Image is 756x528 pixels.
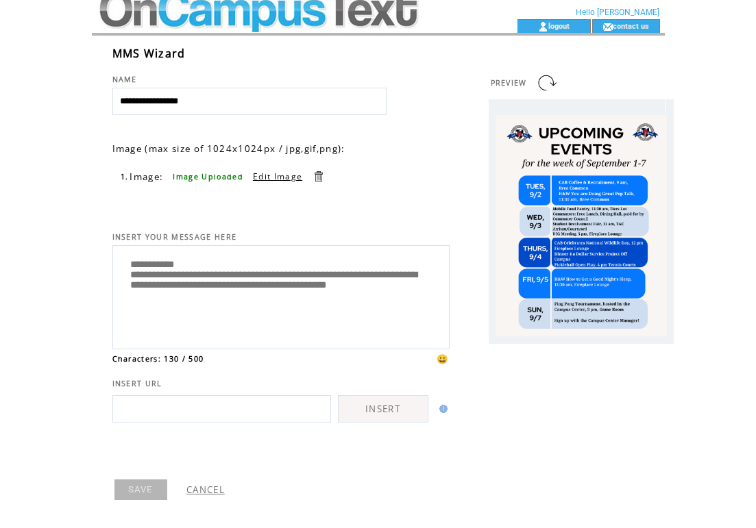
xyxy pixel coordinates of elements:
a: SAVE [114,479,167,500]
img: contact_us_icon.gif [602,21,613,32]
span: Image Uploaded [173,172,243,181]
span: PREVIEW [491,78,527,88]
span: Image: [130,171,163,183]
img: help.gif [435,405,448,413]
a: contact us [613,21,649,30]
span: NAME [112,75,137,84]
span: INSERT URL [112,379,162,388]
a: Edit Image [253,171,302,182]
span: MMS Wizard [112,46,186,61]
a: CANCEL [186,483,225,496]
a: logout [548,21,570,30]
span: Characters: 130 / 500 [112,354,204,364]
span: 😀 [437,353,449,365]
span: 1. [121,172,129,181]
span: Hello [PERSON_NAME] [576,8,659,17]
img: account_icon.gif [538,21,548,32]
a: Delete this item [312,170,325,183]
span: Image (max size of 1024x1024px / jpg,gif,png): [112,142,345,155]
a: INSERT [338,395,428,423]
span: INSERT YOUR MESSAGE HERE [112,232,237,242]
